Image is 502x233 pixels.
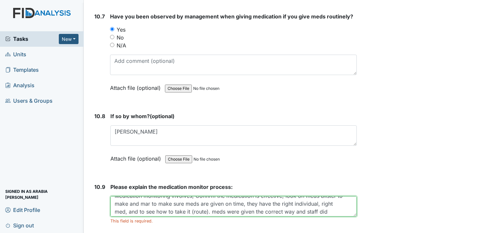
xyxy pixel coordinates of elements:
[5,35,59,43] a: Tasks
[5,189,79,199] span: Signed in as Arabia [PERSON_NAME]
[110,13,353,20] span: Have you been observed by management when giving medication if you give meds routinely?
[5,205,40,215] span: Edit Profile
[5,65,39,75] span: Templates
[110,218,357,224] div: This field is required.
[94,112,105,120] label: 10.8
[110,80,163,92] label: Attach file (optional)
[110,112,357,120] strong: (optional)
[110,184,233,190] span: Please explain the medication monitor process:
[110,43,114,47] input: N/A
[110,35,114,39] input: No
[59,34,79,44] button: New
[5,80,34,91] span: Analysis
[117,26,126,34] label: Yes
[5,49,26,60] span: Units
[94,183,105,191] label: 10.9
[94,13,105,20] label: 10.7
[117,34,124,41] label: No
[5,96,53,106] span: Users & Groups
[5,220,34,230] span: Sign out
[110,27,114,31] input: Yes
[117,41,126,49] label: N/A
[110,113,150,119] span: If so by whom?
[110,151,164,163] label: Attach file (optional)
